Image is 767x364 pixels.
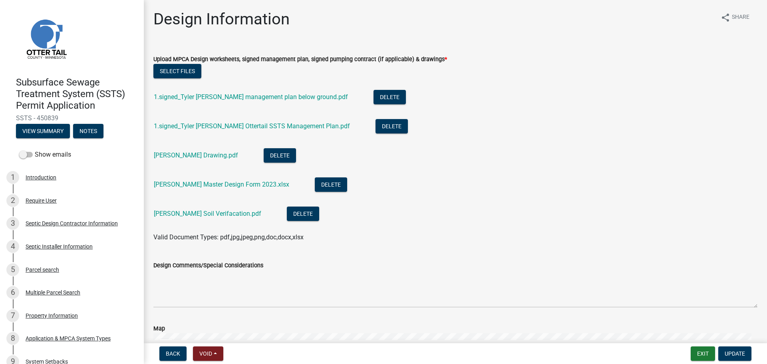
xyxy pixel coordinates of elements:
label: Upload MPCA Design worksheets, signed management plan, signed pumping contract (if applicable) & ... [153,57,447,62]
a: 1.signed_Tyler [PERSON_NAME] Ottertail SSTS Management Plan.pdf [154,122,350,130]
label: Design Comments/Special Considerations [153,263,263,269]
button: Notes [73,124,103,138]
i: share [721,13,730,22]
img: Otter Tail County, Minnesota [16,8,76,68]
div: 1 [6,171,19,184]
label: Map [153,326,165,332]
h4: Subsurface Sewage Treatment System (SSTS) Permit Application [16,77,137,111]
button: shareShare [714,10,756,25]
div: Require User [26,198,57,203]
button: Select files [153,64,201,78]
div: Septic Design Contractor Information [26,221,118,226]
div: 6 [6,286,19,299]
div: Application & MPCA System Types [26,336,111,341]
div: Septic Installer Information [26,244,93,249]
div: Property Information [26,313,78,318]
button: Back [159,346,187,361]
a: [PERSON_NAME] Soil Verifacation.pdf [154,210,261,217]
button: Void [193,346,223,361]
a: [PERSON_NAME] Master Design Form 2023.xlsx [154,181,289,188]
div: 7 [6,309,19,322]
wm-modal-confirm: Summary [16,129,70,135]
button: View Summary [16,124,70,138]
button: Update [718,346,751,361]
div: 4 [6,240,19,253]
button: Exit [691,346,715,361]
span: SSTS - 450839 [16,114,128,122]
h1: Design Information [153,10,290,29]
button: Delete [315,177,347,192]
wm-modal-confirm: Notes [73,129,103,135]
div: 8 [6,332,19,345]
wm-modal-confirm: Delete Document [376,123,408,131]
div: Introduction [26,175,56,180]
div: 2 [6,194,19,207]
wm-modal-confirm: Delete Document [374,94,406,101]
label: Show emails [19,150,71,159]
span: Valid Document Types: pdf,jpg,jpeg,png,doc,docx,xlsx [153,233,304,241]
div: Parcel search [26,267,59,273]
span: Back [166,350,180,357]
div: 5 [6,263,19,276]
span: Void [199,350,212,357]
span: Share [732,13,749,22]
a: [PERSON_NAME] Drawing.pdf [154,151,238,159]
button: Delete [376,119,408,133]
wm-modal-confirm: Delete Document [315,181,347,189]
wm-modal-confirm: Delete Document [264,152,296,160]
a: 1.signed_Tyler [PERSON_NAME] management plan below ground.pdf [154,93,348,101]
div: 3 [6,217,19,230]
div: Zoom in [159,339,172,352]
div: Multiple Parcel Search [26,290,80,295]
wm-modal-confirm: Delete Document [287,211,319,218]
button: Delete [264,148,296,163]
button: Delete [287,207,319,221]
span: Update [725,350,745,357]
button: Delete [374,90,406,104]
